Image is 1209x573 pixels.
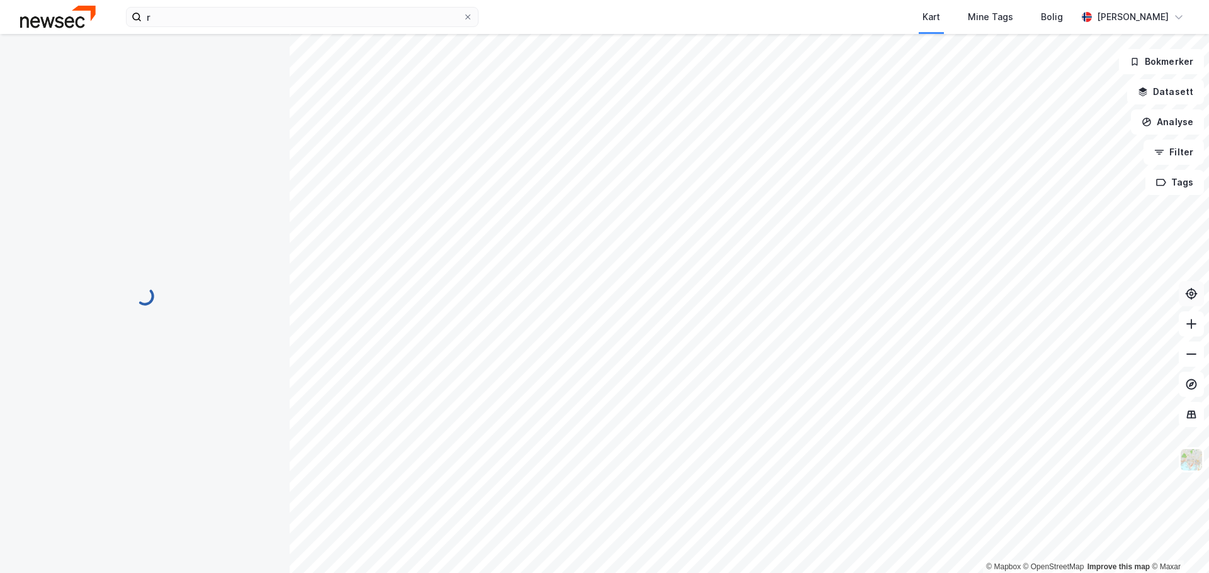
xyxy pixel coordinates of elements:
[1145,170,1204,195] button: Tags
[1146,513,1209,573] iframe: Chat Widget
[1119,49,1204,74] button: Bokmerker
[986,562,1021,571] a: Mapbox
[968,9,1013,25] div: Mine Tags
[1023,562,1084,571] a: OpenStreetMap
[1087,562,1150,571] a: Improve this map
[1144,140,1204,165] button: Filter
[1097,9,1169,25] div: [PERSON_NAME]
[20,6,96,28] img: newsec-logo.f6e21ccffca1b3a03d2d.png
[1127,79,1204,104] button: Datasett
[922,9,940,25] div: Kart
[1179,448,1203,472] img: Z
[1131,109,1204,135] button: Analyse
[142,8,463,26] input: Søk på adresse, matrikkel, gårdeiere, leietakere eller personer
[135,286,155,306] img: spinner.a6d8c91a73a9ac5275cf975e30b51cfb.svg
[1041,9,1063,25] div: Bolig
